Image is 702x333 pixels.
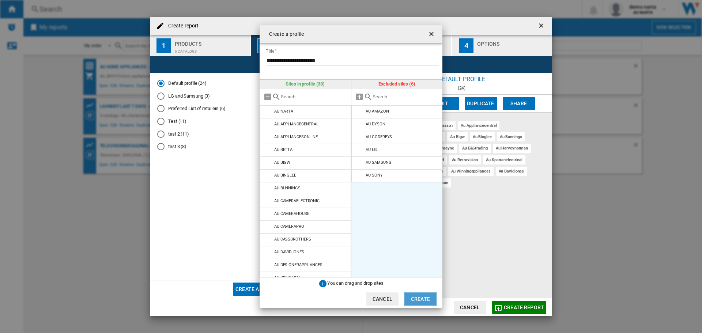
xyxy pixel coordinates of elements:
[274,122,318,126] div: AU APPLIANCECENTRAL
[274,211,309,216] div: AU CAMERAHOUSE
[404,292,437,306] button: Create
[351,80,443,88] div: Excluded sites (6)
[425,27,439,41] button: getI18NText('BUTTONS.CLOSE_DIALOG')
[274,147,292,152] div: AU BETTA
[366,173,382,178] div: AU SONY
[366,147,377,152] div: AU LG
[274,250,304,254] div: AU DAVIDJONES
[274,262,322,267] div: AU DESIGNERAPPLIANCES
[274,135,318,139] div: AU APPLIANCESONLINE
[263,92,272,101] md-icon: Remove all
[366,122,385,126] div: AU DYSON
[274,186,301,190] div: AU BUNNINGS
[366,160,391,165] div: AU SAMSUNG
[327,280,384,286] span: You can drag and drop sites
[274,224,304,229] div: AU CAMERAPRO
[265,31,304,38] h4: Create a profile
[366,109,389,114] div: AU AMAZON
[274,237,311,242] div: AU CASSBROTHERS
[373,94,439,99] input: Search
[281,94,347,99] input: Search
[366,292,399,306] button: Cancel
[428,30,437,39] ng-md-icon: getI18NText('BUTTONS.CLOSE_DIALOG')
[260,80,351,88] div: Sites in profile (33)
[274,198,320,203] div: AU CAMERAELECTRONIC
[274,173,296,178] div: AU BINGLEE
[355,92,364,101] md-icon: Add all
[274,109,293,114] div: AU NARTA
[274,275,302,280] div: AU DICKSMITH
[366,135,392,139] div: AU GODFREYS
[274,160,290,165] div: AU BIGW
